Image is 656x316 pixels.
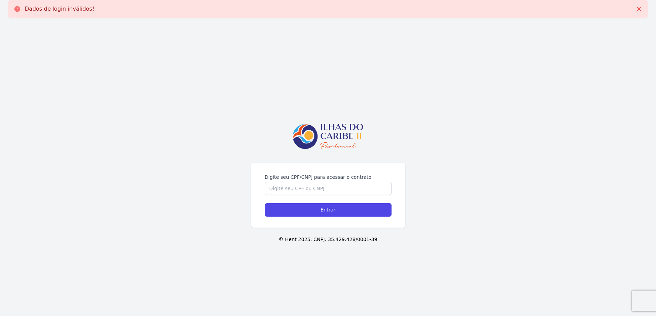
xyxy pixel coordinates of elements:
label: Digite seu CPF/CNPJ para acessar o contrato [265,174,392,181]
p: Dados de login inválidos! [25,6,94,12]
img: Logo_Ilhas-do-Caribe.png [290,120,366,151]
input: Digite seu CPF ou CNPJ [265,182,392,195]
input: Entrar [265,203,392,217]
p: © Hent 2025. CNPJ: 35.429.428/0001-39 [11,236,645,243]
